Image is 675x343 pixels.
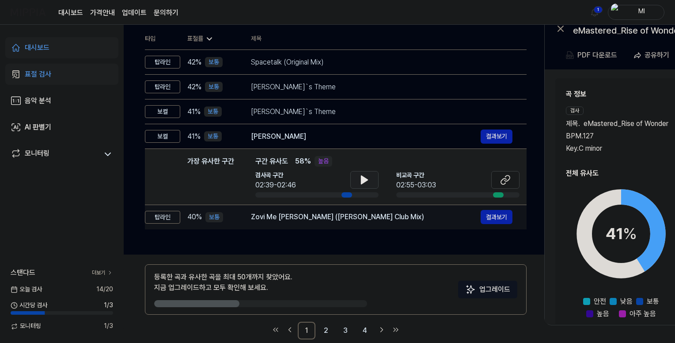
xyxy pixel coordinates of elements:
a: 업데이트 [122,8,147,18]
a: Go to last page [390,324,402,336]
div: 보컬 [145,130,180,143]
span: 구간 유사도 [255,156,288,167]
span: eMastered_Rise of Wonder [584,118,668,129]
img: profile [611,4,622,21]
span: 오늘 검사 [11,285,42,294]
span: 높음 [597,309,609,319]
button: PDF 다운로드 [564,46,619,64]
span: 41 % [187,131,201,142]
span: 40 % [187,212,202,222]
button: profileMl [608,5,664,20]
a: 음악 분석 [5,90,118,111]
span: 보통 [647,296,659,307]
span: 아주 높음 [629,309,656,319]
span: % [623,224,637,243]
span: 검사곡 구간 [255,171,296,180]
span: 42 % [187,82,201,92]
button: 알림1 [588,5,602,19]
a: 대시보드 [5,37,118,58]
div: 보통 [204,107,222,117]
a: 문의하기 [154,8,178,18]
span: 41 % [187,107,201,117]
th: 제목 [251,28,527,50]
div: 모니터링 [25,148,49,160]
a: 1 [298,322,315,339]
div: 대시보드 [25,42,49,53]
div: 보통 [204,131,222,142]
a: Go to previous page [284,324,296,336]
div: 음악 분석 [25,95,51,106]
img: PDF Download [566,51,574,59]
a: 대시보드 [58,8,83,18]
a: 2 [317,322,335,339]
div: 표절 검사 [25,69,51,80]
div: [PERSON_NAME]`s Theme [251,107,512,117]
img: 알림 [589,7,600,18]
span: 42 % [187,57,201,68]
a: Go to first page [269,324,282,336]
div: 검사 [566,107,584,115]
a: 모니터링 [11,148,99,160]
button: 가격안내 [90,8,115,18]
span: 1 / 3 [104,301,113,310]
span: 제목 . [566,118,580,129]
div: 보통 [205,57,223,68]
div: 표절률 [187,34,237,43]
a: Go to next page [375,324,388,336]
div: 탑라인 [145,80,180,94]
div: 공유하기 [645,50,669,61]
div: 보컬 [145,105,180,118]
th: 타입 [145,28,180,50]
div: 가장 유사한 구간 [187,156,234,198]
span: 안전 [594,296,606,307]
span: 1 / 3 [104,322,113,331]
nav: pagination [145,322,527,339]
span: 시간당 검사 [11,301,47,310]
span: 스탠다드 [11,267,35,278]
a: Sparkles업그레이드 [458,288,517,297]
div: AI 판별기 [25,122,51,133]
span: 모니터링 [11,322,41,331]
div: 02:55-03:03 [396,180,436,191]
div: 높음 [315,156,332,167]
a: 더보기 [92,269,113,277]
a: 4 [356,322,374,339]
div: 02:39-02:46 [255,180,296,191]
a: 3 [337,322,354,339]
div: 탑라인 [145,56,180,69]
div: Spacetalk (Original Mix) [251,57,512,68]
div: [PERSON_NAME]`s Theme [251,82,512,92]
div: PDF 다운로드 [577,50,617,61]
div: 탑라인 [145,211,180,224]
button: 결과보기 [481,210,512,224]
a: 표절 검사 [5,64,118,85]
div: [PERSON_NAME] [251,131,481,142]
a: AI 판별기 [5,117,118,138]
button: 업그레이드 [458,281,517,298]
span: 14 / 20 [96,285,113,294]
div: Ml [624,7,659,17]
span: 낮음 [620,296,633,307]
div: Zovi Me [PERSON_NAME] ([PERSON_NAME] Club Mix) [251,212,481,222]
div: 1 [594,6,603,13]
span: 비교곡 구간 [396,171,436,180]
img: Sparkles [465,284,476,295]
div: 보통 [205,82,223,92]
div: 등록한 곡과 유사한 곡을 최대 50개까지 찾았어요. 지금 업그레이드하고 모두 확인해 보세요. [154,272,292,293]
span: 58 % [295,156,311,167]
div: 41 [606,222,637,246]
button: 결과보기 [481,130,512,144]
div: 보통 [205,212,223,223]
